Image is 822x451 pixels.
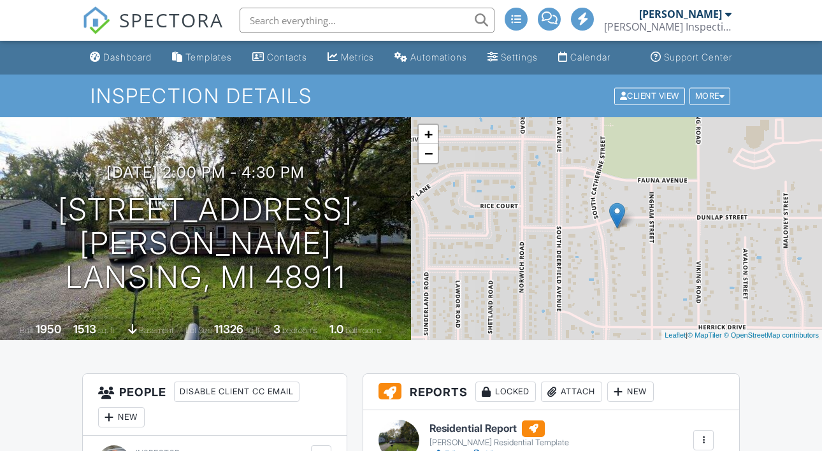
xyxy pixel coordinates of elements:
[613,90,688,100] a: Client View
[614,87,685,104] div: Client View
[82,6,110,34] img: The Best Home Inspection Software - Spectora
[429,420,569,448] a: Residential Report [PERSON_NAME] Residential Template
[247,46,312,69] a: Contacts
[267,52,307,62] div: Contacts
[553,46,616,69] a: Calendar
[82,17,224,44] a: SPECTORA
[329,322,343,336] div: 1.0
[20,326,34,335] span: Built
[482,46,543,69] a: Settings
[85,46,157,69] a: Dashboard
[174,382,299,402] div: Disable Client CC Email
[103,52,152,62] div: Dashboard
[429,438,569,448] div: [PERSON_NAME] Residential Template
[570,52,610,62] div: Calendar
[665,331,686,339] a: Leaflet
[98,407,145,427] div: New
[689,87,731,104] div: More
[341,52,374,62] div: Metrics
[139,326,173,335] span: basement
[419,125,438,144] a: Zoom in
[607,382,654,402] div: New
[664,52,732,62] div: Support Center
[429,420,569,437] h6: Residential Report
[724,331,819,339] a: © OpenStreetMap contributors
[20,193,391,294] h1: [STREET_ADDRESS][PERSON_NAME] Lansing, MI 48911
[90,85,732,107] h1: Inspection Details
[119,6,224,33] span: SPECTORA
[363,374,739,410] h3: Reports
[282,326,317,335] span: bedrooms
[345,326,382,335] span: bathrooms
[240,8,494,33] input: Search everything...
[389,46,472,69] a: Automations (Advanced)
[541,382,602,402] div: Attach
[185,52,232,62] div: Templates
[36,322,61,336] div: 1950
[167,46,237,69] a: Templates
[645,46,737,69] a: Support Center
[185,326,212,335] span: Lot Size
[73,322,96,336] div: 1513
[245,326,261,335] span: sq.ft.
[419,144,438,163] a: Zoom out
[688,331,722,339] a: © MapTiler
[322,46,379,69] a: Metrics
[106,164,305,181] h3: [DATE] 2:00 pm - 4:30 pm
[661,330,822,341] div: |
[639,8,722,20] div: [PERSON_NAME]
[273,322,280,336] div: 3
[214,322,243,336] div: 11326
[501,52,538,62] div: Settings
[410,52,467,62] div: Automations
[98,326,116,335] span: sq. ft.
[475,382,536,402] div: Locked
[604,20,732,33] div: McNamara Inspections
[83,374,347,436] h3: People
